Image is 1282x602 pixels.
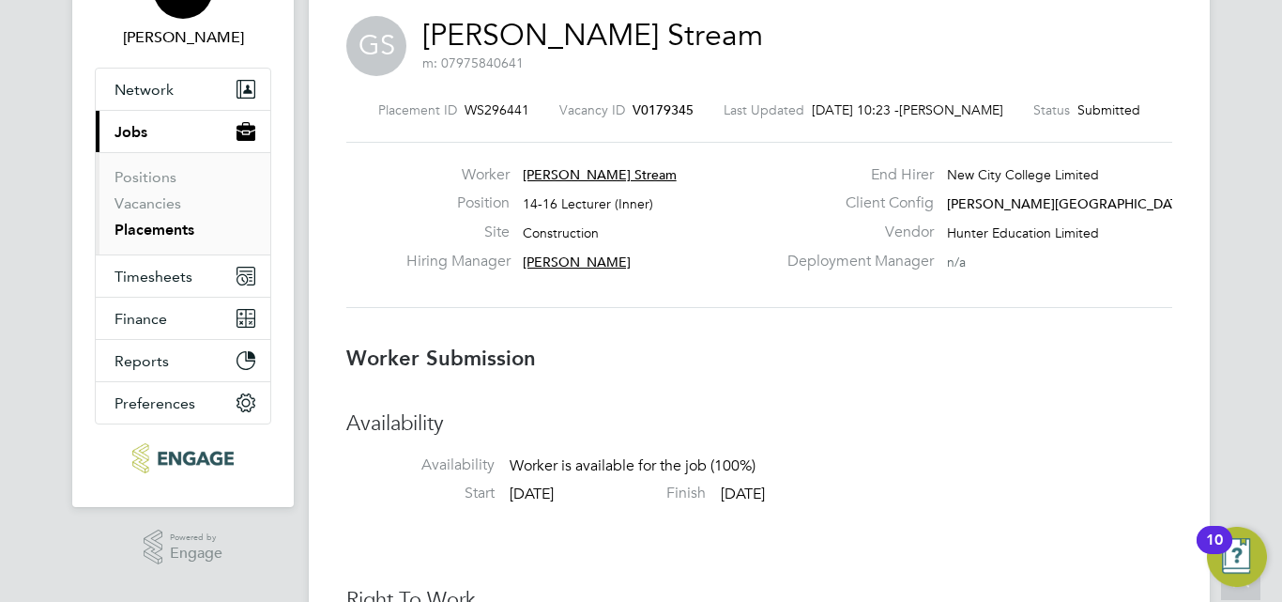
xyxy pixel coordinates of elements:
span: Submitted [1077,101,1140,118]
span: [DATE] [721,485,765,503]
button: Preferences [96,382,270,424]
label: Availability [346,455,495,475]
label: Placement ID [378,101,457,118]
label: Deployment Manager [776,252,934,271]
span: Construction [523,224,599,241]
span: [DATE] [510,485,554,503]
a: [PERSON_NAME] Stream [422,17,763,54]
span: Jobs [114,123,147,141]
label: Position [406,193,510,213]
span: [PERSON_NAME] [899,101,1003,118]
span: Pallvi Raghvani [95,26,271,49]
b: Worker Submission [346,346,536,371]
span: Hunter Education Limited [947,224,1099,241]
a: Go to home page [95,443,271,473]
div: 10 [1206,540,1223,564]
a: Placements [114,221,194,239]
span: Timesheets [114,268,192,286]
span: Network [114,81,174,99]
a: Powered byEngage [144,530,223,565]
span: V0179345 [633,101,694,118]
label: Worker [406,165,510,185]
span: [PERSON_NAME] Stream [523,166,677,183]
a: Positions [114,168,176,186]
button: Jobs [96,111,270,152]
img: ncclondon-logo-retina.png [132,443,233,473]
label: Hiring Manager [406,252,510,271]
span: 14-16 Lecturer (Inner) [523,195,653,212]
div: Jobs [96,152,270,255]
label: Start [346,484,495,503]
span: New City College Limited [947,166,1099,183]
h3: Availability [346,410,1172,438]
label: End Hirer [776,165,934,185]
button: Reports [96,340,270,381]
span: Preferences [114,394,195,412]
label: Finish [557,484,706,503]
span: [PERSON_NAME][GEOGRAPHIC_DATA] [947,195,1190,212]
label: Last Updated [724,101,804,118]
label: Status [1033,101,1070,118]
span: Worker is available for the job (100%) [510,456,755,475]
button: Open Resource Center, 10 new notifications [1207,527,1267,587]
span: GS [346,16,406,76]
label: Site [406,223,510,242]
span: [DATE] 10:23 - [812,101,899,118]
span: Engage [170,546,222,562]
a: Vacancies [114,194,181,212]
button: Timesheets [96,255,270,297]
button: Network [96,69,270,110]
label: Vendor [776,223,934,242]
button: Finance [96,298,270,339]
span: WS296441 [465,101,529,118]
span: Reports [114,352,169,370]
span: Finance [114,310,167,328]
label: Vacancy ID [559,101,625,118]
span: n/a [947,254,966,270]
span: m: 07975840641 [422,54,524,71]
label: Client Config [776,193,934,213]
span: [PERSON_NAME] [523,254,631,270]
span: Powered by [170,530,222,546]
